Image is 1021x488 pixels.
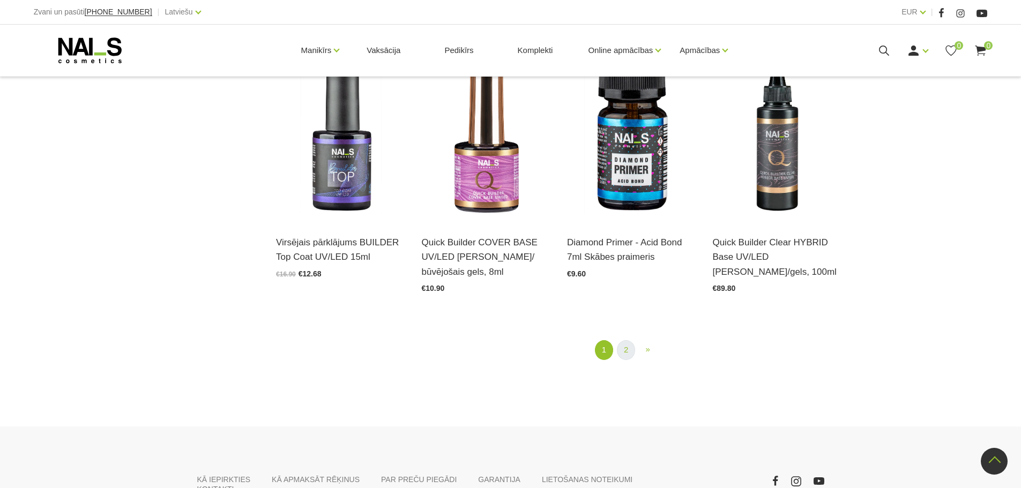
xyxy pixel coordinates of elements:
[509,25,562,76] a: Komplekti
[299,269,322,278] span: €12.68
[276,271,296,278] span: €16.90
[680,29,720,72] a: Apmācības
[301,29,332,72] a: Manikīrs
[639,340,656,359] a: Next
[34,5,152,19] div: Zvani un pasūti
[158,5,160,19] span: |
[645,344,650,354] span: »
[276,235,405,264] a: Virsējais pārklājums BUILDER Top Coat UV/LED 15ml
[955,41,963,50] span: 0
[712,44,841,222] img: Noturīga, caurspīdīga bāze, kam piemīt meistaru iecienītās Quick Cover base formula un noturība.L...
[595,340,613,360] a: 1
[712,284,735,292] span: €89.80
[422,44,551,222] img: Šī brīža iemīlētākais produkts, kas nepieviļ nevienu meistaru.Perfektas noturības kamuflāžas bāze...
[276,340,987,360] nav: catalog-product-list
[984,41,993,50] span: 0
[165,5,193,18] a: Latviešu
[272,475,360,484] a: KĀ APMAKSĀT RĒĶINUS
[542,475,632,484] a: LIETOŠANAS NOTEIKUMI
[436,25,482,76] a: Pedikīrs
[478,475,520,484] a: GARANTIJA
[567,235,696,264] a: Diamond Primer - Acid Bond 7ml Skābes praimeris
[85,8,152,16] a: [PHONE_NUMBER]
[617,340,635,360] a: 2
[944,44,958,57] a: 0
[567,44,696,222] img: Skābes praimeris nagiem.Šis līdzeklis tiek izmantots salīdzinoši retos gadījumos.Attauko naga plā...
[931,5,933,19] span: |
[712,235,841,279] a: Quick Builder Clear HYBRID Base UV/LED [PERSON_NAME]/gels, 100ml
[276,44,405,222] img: Builder Top virsējais pārklājums bez lipīgā slāņa gellakas/gela pārklājuma izlīdzināšanai un nost...
[974,44,987,57] a: 0
[197,475,251,484] a: KĀ IEPIRKTIES
[422,235,551,279] a: Quick Builder COVER BASE UV/LED [PERSON_NAME]/ būvējošais gels, 8ml
[422,284,445,292] span: €10.90
[588,29,653,72] a: Online apmācības
[358,25,409,76] a: Vaksācija
[567,269,586,278] span: €9.60
[901,5,918,18] a: EUR
[381,475,457,484] a: PAR PREČU PIEGĀDI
